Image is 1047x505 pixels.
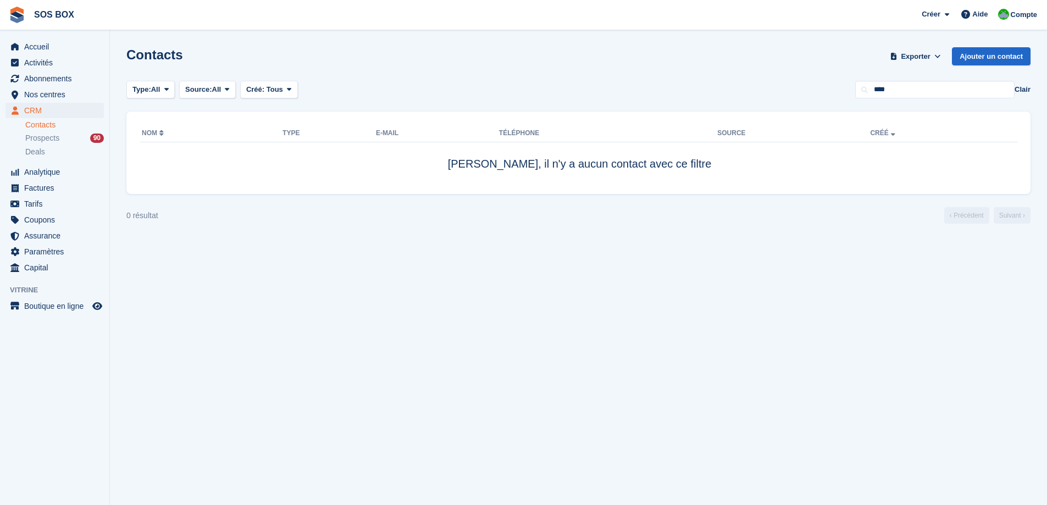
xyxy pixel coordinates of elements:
div: 90 [90,134,104,143]
span: Assurance [24,228,90,243]
span: Aide [972,9,988,20]
th: Source [717,125,870,142]
div: 0 résultat [126,210,158,221]
a: Boutique d'aperçu [91,299,104,313]
a: menu [5,103,104,118]
span: Accueil [24,39,90,54]
th: E-mail [376,125,499,142]
span: Vitrine [10,285,109,296]
span: Paramètres [24,244,90,259]
a: menu [5,71,104,86]
span: Compte [1011,9,1037,20]
a: menu [5,244,104,259]
span: All [212,84,221,95]
h1: Contacts [126,47,183,62]
button: Clair [1015,84,1031,95]
a: menu [5,39,104,54]
a: Précédent [944,207,989,224]
span: Source: [185,84,212,95]
span: Abonnements [24,71,90,86]
a: menu [5,180,104,196]
span: Boutique en ligne [24,298,90,314]
span: [PERSON_NAME], il n'y a aucun contact avec ce filtre [448,158,712,170]
a: Créé [870,129,897,137]
a: menu [5,87,104,102]
th: Type [282,125,376,142]
button: Exporter [888,47,943,65]
a: menu [5,260,104,275]
a: Deals [25,146,104,158]
button: Créé: Tous [240,81,298,99]
span: Factures [24,180,90,196]
span: CRM [24,103,90,118]
img: Fabrice [998,9,1009,20]
a: menu [5,212,104,227]
a: Prospects 90 [25,132,104,144]
span: Type: [132,84,151,95]
button: Type: All [126,81,175,99]
a: Contacts [25,120,104,130]
span: Créé: [246,85,264,93]
nav: Page [942,207,1033,224]
img: stora-icon-8386f47178a22dfd0bd8f6a31ec36ba5ce8667c1dd55bd0f319d3a0aa187defe.svg [9,7,25,23]
span: Deals [25,147,45,157]
span: Capital [24,260,90,275]
a: menu [5,228,104,243]
a: Nom [142,129,166,137]
a: Suivant [994,207,1031,224]
span: Nos centres [24,87,90,102]
span: Analytique [24,164,90,180]
span: Activités [24,55,90,70]
span: Créer [922,9,940,20]
span: Tous [267,85,283,93]
a: menu [5,164,104,180]
span: Coupons [24,212,90,227]
a: menu [5,196,104,212]
a: SOS BOX [30,5,79,24]
button: Source: All [179,81,236,99]
th: Téléphone [499,125,717,142]
a: menu [5,298,104,314]
span: Tarifs [24,196,90,212]
span: Prospects [25,133,59,143]
a: menu [5,55,104,70]
span: Exporter [901,51,930,62]
a: Ajouter un contact [952,47,1031,65]
span: All [151,84,160,95]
